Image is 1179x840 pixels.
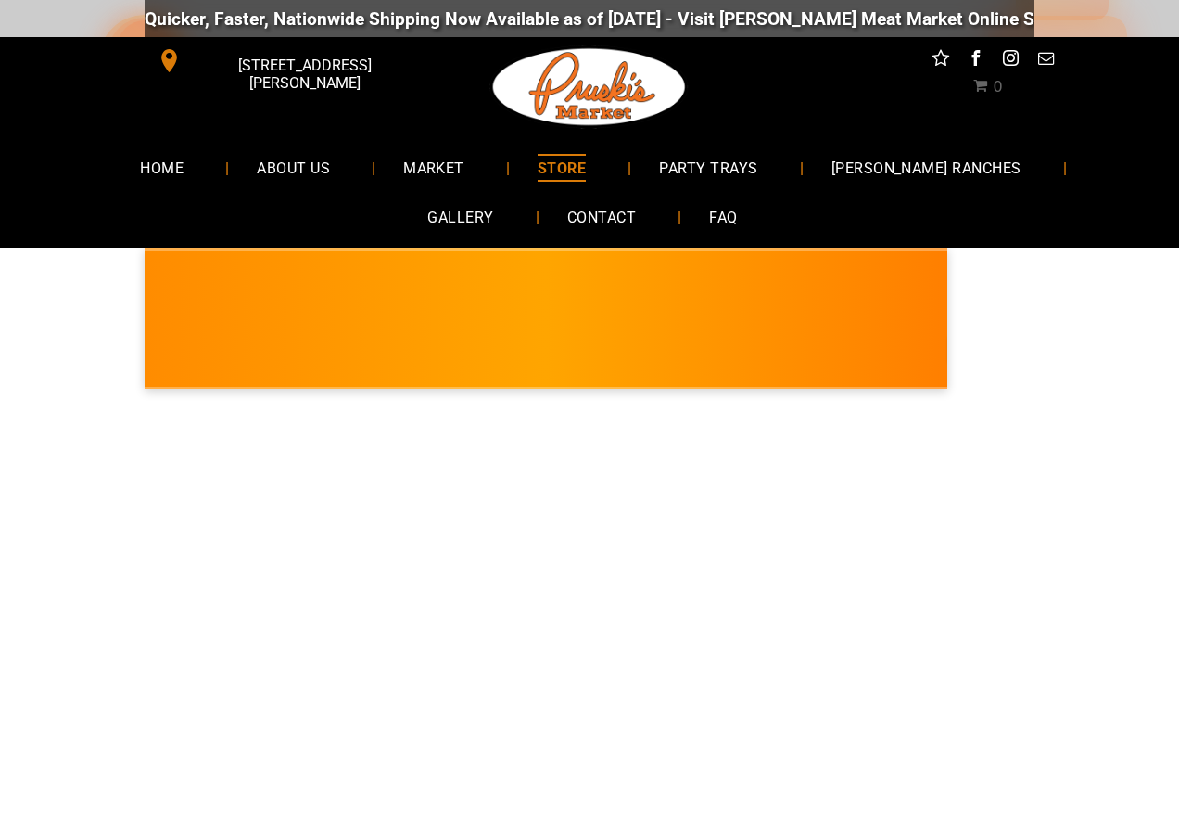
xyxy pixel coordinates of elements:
[185,47,425,101] span: [STREET_ADDRESS][PERSON_NAME]
[112,143,211,192] a: HOME
[489,37,690,137] img: Pruski-s+Market+HQ+Logo2-1920w.png
[229,143,358,192] a: ABOUT US
[993,78,1002,95] span: 0
[539,193,664,242] a: CONTACT
[375,143,492,192] a: MARKET
[804,143,1049,192] a: [PERSON_NAME] RANCHES
[510,143,614,192] a: STORE
[681,193,765,242] a: FAQ
[929,46,953,75] a: Social network
[631,143,785,192] a: PARTY TRAYS
[145,46,428,75] a: [STREET_ADDRESS][PERSON_NAME]
[399,193,521,242] a: GALLERY
[999,46,1023,75] a: instagram
[964,46,988,75] a: facebook
[1034,46,1059,75] a: email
